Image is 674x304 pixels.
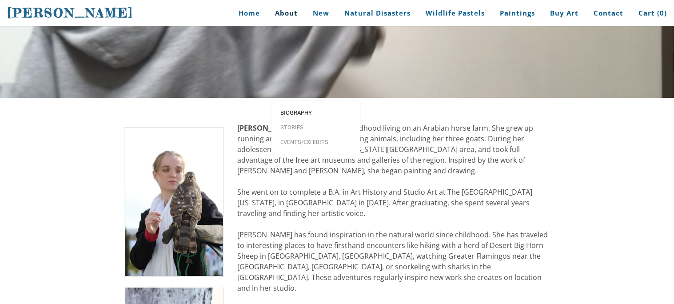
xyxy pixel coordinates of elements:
[7,4,133,21] a: [PERSON_NAME]
[271,135,360,149] a: Events/Exhibits
[587,3,630,23] a: Contact
[124,127,224,277] img: Stephanie peters
[419,3,491,23] a: Wildlife Pastels
[7,5,133,20] span: [PERSON_NAME]
[225,3,267,23] a: Home
[632,3,667,23] a: Cart (0)
[660,8,664,17] span: 0
[271,105,360,120] a: Biography
[268,3,304,23] a: About
[280,110,351,116] span: Biography
[543,3,585,23] a: Buy Art
[237,123,295,133] strong: [PERSON_NAME]
[493,3,542,23] a: Paintings
[306,3,336,23] a: New
[280,124,351,130] span: Stories
[271,120,360,135] a: Stories
[280,139,351,145] span: Events/Exhibits
[338,3,417,23] a: Natural Disasters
